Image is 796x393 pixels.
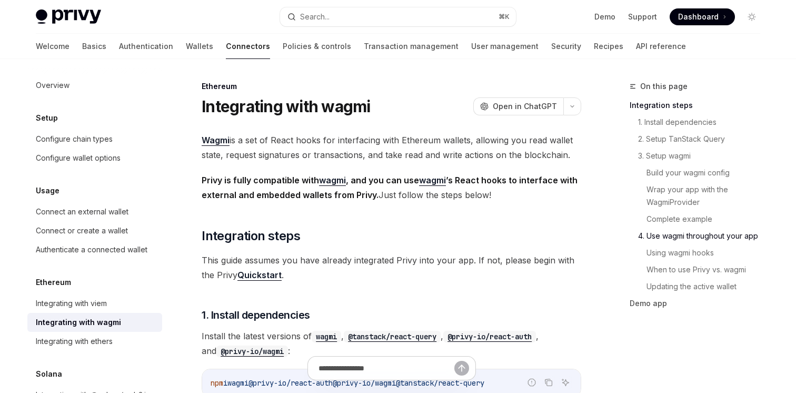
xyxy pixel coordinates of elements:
[364,34,459,59] a: Transaction management
[499,13,510,21] span: ⌘ K
[344,331,441,341] a: @tanstack/react-query
[36,34,69,59] a: Welcome
[473,97,563,115] button: Open in ChatGPT
[646,261,769,278] a: When to use Privy vs. wagmi
[36,335,113,348] div: Integrating with ethers
[202,173,581,202] span: Just follow the steps below!
[202,135,230,146] a: Wagmi
[36,316,121,329] div: Integrating with wagmi
[312,331,341,341] a: wagmi
[216,346,288,356] a: @privy-io/wagmi
[646,211,769,228] a: Complete example
[636,34,686,59] a: API reference
[202,329,581,358] span: Install the latest versions of , , , and :
[594,34,623,59] a: Recipes
[186,34,213,59] a: Wallets
[27,294,162,313] a: Integrating with viem
[640,80,688,93] span: On this page
[27,332,162,351] a: Integrating with ethers
[27,202,162,221] a: Connect an external wallet
[27,240,162,259] a: Authenticate a connected wallet
[202,253,581,282] span: This guide assumes you have already integrated Privy into your app. If not, please begin with the...
[202,81,581,92] div: Ethereum
[280,7,516,26] button: Search...⌘K
[283,34,351,59] a: Policies & controls
[226,34,270,59] a: Connectors
[630,97,769,114] a: Integration steps
[638,228,769,244] a: 4. Use wagmi throughout your app
[471,34,539,59] a: User management
[202,308,310,322] span: 1. Install dependencies
[27,221,162,240] a: Connect or create a wallet
[36,243,147,256] div: Authenticate a connected wallet
[27,130,162,149] a: Configure chain types
[36,205,128,218] div: Connect an external wallet
[443,331,536,341] a: @privy-io/react-auth
[27,149,162,168] a: Configure wallet options
[638,131,769,148] a: 2. Setup TanStack Query
[743,8,760,25] button: Toggle dark mode
[36,79,69,92] div: Overview
[202,175,578,200] strong: Privy is fully compatible with , and you can use ’s React hooks to interface with external and em...
[493,101,557,112] span: Open in ChatGPT
[36,297,107,310] div: Integrating with viem
[36,152,121,164] div: Configure wallet options
[36,368,62,380] h5: Solana
[551,34,581,59] a: Security
[670,8,735,25] a: Dashboard
[594,12,615,22] a: Demo
[638,148,769,164] a: 3. Setup wagmi
[36,133,113,145] div: Configure chain types
[319,175,346,186] a: wagmi
[646,181,769,211] a: Wrap your app with the WagmiProvider
[36,276,71,289] h5: Ethereum
[646,164,769,181] a: Build your wagmi config
[646,244,769,261] a: Using wagmi hooks
[344,331,441,342] code: @tanstack/react-query
[678,12,719,22] span: Dashboard
[36,184,59,197] h5: Usage
[216,346,288,357] code: @privy-io/wagmi
[630,295,769,312] a: Demo app
[312,331,341,342] code: wagmi
[82,34,106,59] a: Basics
[300,11,330,23] div: Search...
[36,224,128,237] div: Connect or create a wallet
[628,12,657,22] a: Support
[27,313,162,332] a: Integrating with wagmi
[237,270,282,281] a: Quickstart
[638,114,769,131] a: 1. Install dependencies
[646,278,769,295] a: Updating the active wallet
[119,34,173,59] a: Authentication
[27,76,162,95] a: Overview
[36,9,101,24] img: light logo
[202,97,371,116] h1: Integrating with wagmi
[443,331,536,342] code: @privy-io/react-auth
[454,361,469,376] button: Send message
[202,228,300,244] span: Integration steps
[36,112,58,124] h5: Setup
[202,133,581,162] span: is a set of React hooks for interfacing with Ethereum wallets, allowing you read wallet state, re...
[419,175,446,186] a: wagmi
